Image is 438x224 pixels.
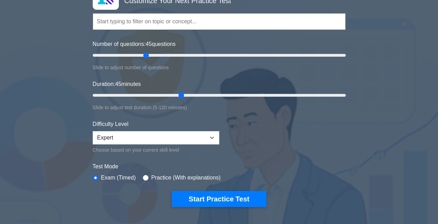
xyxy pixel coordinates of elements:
[93,40,176,48] label: Number of questions: questions
[93,162,346,171] label: Test Mode
[93,80,141,88] label: Duration: minutes
[93,120,129,128] label: Difficulty Level
[115,81,121,87] span: 45
[93,13,346,30] input: Start typing to filter on topic or concept...
[93,146,219,154] div: Choose based on your current skill level
[172,191,266,207] button: Start Practice Test
[146,41,152,47] span: 45
[151,174,221,182] label: Practice (With explanations)
[93,63,346,72] div: Slide to adjust number of questions
[93,103,346,112] div: Slide to adjust test duration (5-120 minutes)
[101,174,136,182] label: Exam (Timed)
